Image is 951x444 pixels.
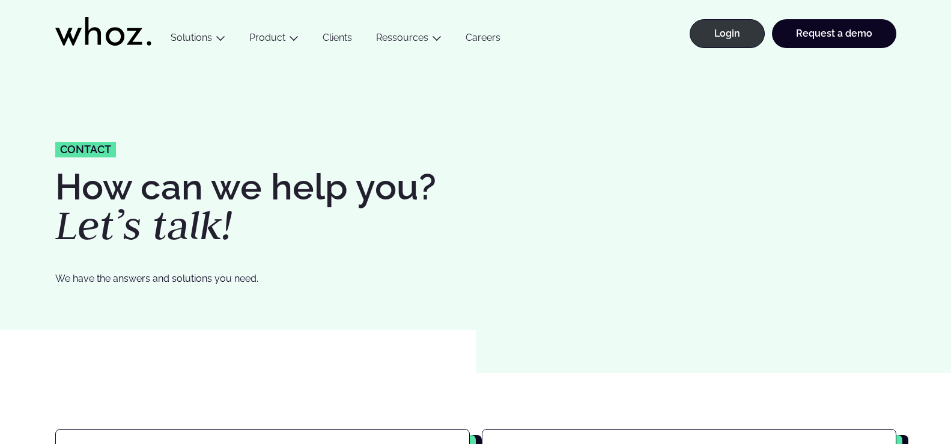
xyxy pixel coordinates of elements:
a: Request a demo [772,19,896,48]
a: Product [249,32,285,43]
h1: How can we help you? [55,169,470,246]
span: Contact [60,144,111,155]
a: Login [690,19,765,48]
a: Careers [454,32,512,48]
p: We have the answers and solutions you need. [55,271,428,286]
button: Solutions [159,32,237,48]
button: Product [237,32,311,48]
em: Let’s talk! [55,198,232,251]
a: Clients [311,32,364,48]
a: Ressources [376,32,428,43]
button: Ressources [364,32,454,48]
